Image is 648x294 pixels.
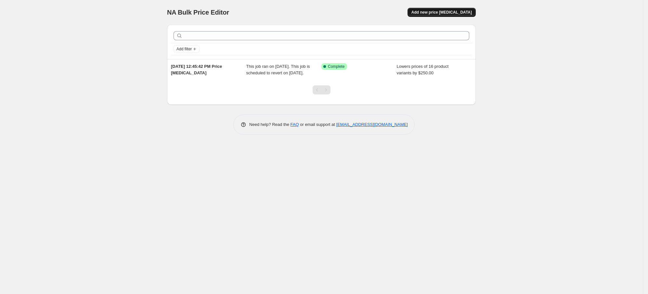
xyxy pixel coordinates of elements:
span: or email support at [299,122,336,127]
span: Lowers prices of 16 product variants by $250.00 [397,64,449,75]
a: FAQ [291,122,299,127]
span: Complete [328,64,344,69]
span: This job ran on [DATE]. This job is scheduled to revert on [DATE]. [246,64,310,75]
span: Add new price [MEDICAL_DATA] [411,10,472,15]
span: Need help? Read the [249,122,291,127]
button: Add new price [MEDICAL_DATA] [408,8,476,17]
span: Add filter [176,46,192,52]
a: [EMAIL_ADDRESS][DOMAIN_NAME] [336,122,408,127]
nav: Pagination [313,85,330,94]
span: NA Bulk Price Editor [167,9,229,16]
button: Add filter [174,45,200,53]
span: [DATE] 12:45:42 PM Price [MEDICAL_DATA] [171,64,222,75]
